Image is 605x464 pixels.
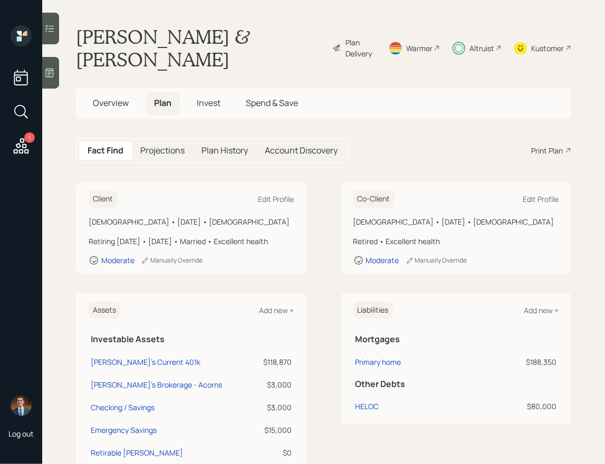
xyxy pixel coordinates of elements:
div: Moderate [366,255,399,265]
div: Retired • Excellent health [353,236,559,247]
div: Print Plan [531,145,563,156]
h5: Investable Assets [91,334,292,344]
div: $15,000 [246,424,292,436]
div: Add new + [524,305,559,315]
span: Overview [93,97,129,109]
span: Spend & Save [246,97,298,109]
span: Invest [197,97,220,109]
div: $118,870 [246,356,292,368]
div: Retirable [PERSON_NAME] [91,447,183,458]
h6: Co-Client [353,190,395,208]
h5: Mortgages [356,334,557,344]
h5: Projections [140,146,185,156]
h5: Other Debts [356,379,557,389]
span: Plan [154,97,171,109]
h6: Liabilities [353,302,393,319]
div: $188,350 [476,356,556,368]
div: Add new + [260,305,294,315]
div: $3,000 [246,379,292,390]
h5: Plan History [201,146,248,156]
div: Edit Profile [523,194,559,204]
div: Edit Profile [258,194,294,204]
h5: Fact Find [88,146,123,156]
div: Manually Override [406,256,467,265]
h6: Assets [89,302,120,319]
div: $3,000 [246,402,292,413]
div: [DEMOGRAPHIC_DATA] • [DATE] • [DEMOGRAPHIC_DATA] [89,216,294,227]
div: Checking / Savings [91,402,155,413]
div: [DEMOGRAPHIC_DATA] • [DATE] • [DEMOGRAPHIC_DATA] [353,216,559,227]
div: Emergency Savings [91,424,157,436]
h1: [PERSON_NAME] & [PERSON_NAME] [76,25,324,71]
h5: Account Discovery [265,146,338,156]
div: Kustomer [531,43,564,54]
div: Log out [8,429,34,439]
div: Warmer [406,43,433,54]
div: Manually Override [141,256,203,265]
div: Plan Delivery [345,37,376,59]
div: HELOC [356,401,379,412]
div: 1 [24,132,35,143]
h6: Client [89,190,117,208]
div: Altruist [469,43,494,54]
img: hunter_neumayer.jpg [11,395,32,416]
div: Moderate [101,255,135,265]
div: $0 [246,447,292,458]
div: Primary home [356,356,401,368]
div: Retiring [DATE] • [DATE] • Married • Excellent health [89,236,294,247]
div: [PERSON_NAME]'s Current 401k [91,356,200,368]
div: $80,000 [476,401,556,412]
div: [PERSON_NAME]'s Brokerage - Acorns [91,379,222,390]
